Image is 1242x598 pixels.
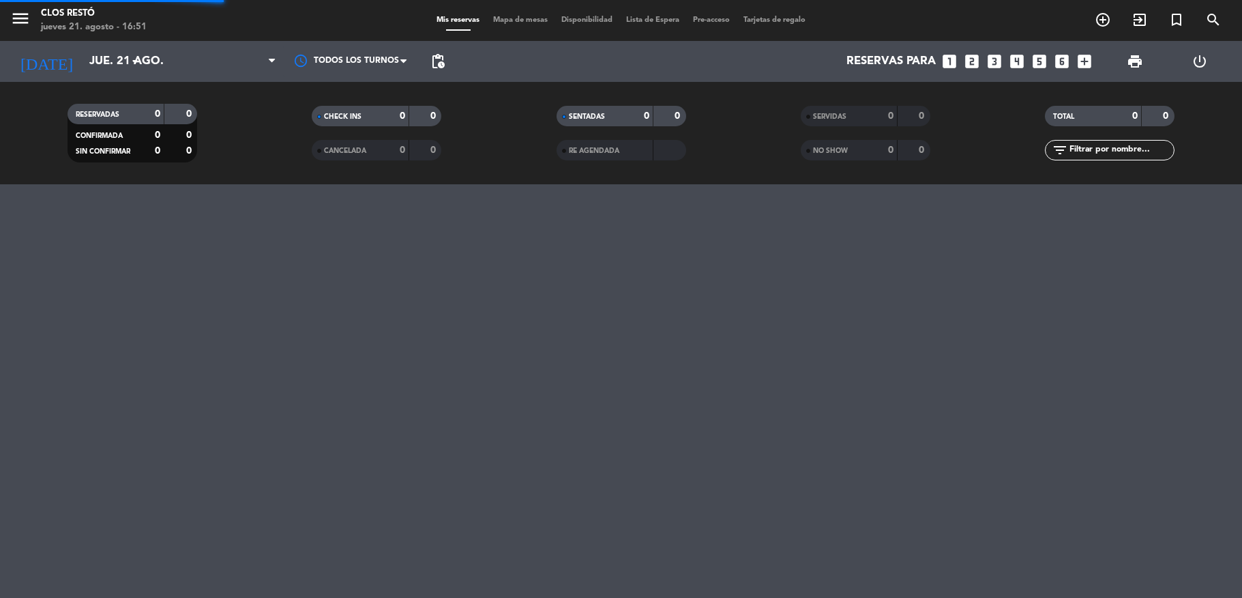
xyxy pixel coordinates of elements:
[1205,12,1222,28] i: search
[813,147,848,154] span: NO SHOW
[1132,111,1138,121] strong: 0
[486,16,555,24] span: Mapa de mesas
[644,111,649,121] strong: 0
[155,109,160,119] strong: 0
[888,111,893,121] strong: 0
[430,111,439,121] strong: 0
[1167,41,1232,82] div: LOG OUT
[963,53,981,70] i: looks_two
[186,109,194,119] strong: 0
[10,8,31,29] i: menu
[813,113,846,120] span: SERVIDAS
[324,147,366,154] span: CANCELADA
[76,111,119,118] span: RESERVADAS
[127,53,143,70] i: arrow_drop_down
[10,46,83,76] i: [DATE]
[76,132,123,139] span: CONFIRMADA
[186,146,194,156] strong: 0
[10,8,31,33] button: menu
[941,53,958,70] i: looks_one
[686,16,737,24] span: Pre-acceso
[41,20,147,34] div: jueves 21. agosto - 16:51
[1053,113,1074,120] span: TOTAL
[186,130,194,140] strong: 0
[619,16,686,24] span: Lista de Espera
[155,130,160,140] strong: 0
[1168,12,1185,28] i: turned_in_not
[919,145,927,155] strong: 0
[1008,53,1026,70] i: looks_4
[1132,12,1148,28] i: exit_to_app
[1068,143,1174,158] input: Filtrar por nombre...
[569,113,605,120] span: SENTADAS
[400,111,405,121] strong: 0
[400,145,405,155] strong: 0
[846,55,936,68] span: Reservas para
[569,147,619,154] span: RE AGENDADA
[1052,142,1068,158] i: filter_list
[1127,53,1143,70] span: print
[986,53,1003,70] i: looks_3
[155,146,160,156] strong: 0
[430,16,486,24] span: Mis reservas
[430,145,439,155] strong: 0
[1163,111,1171,121] strong: 0
[555,16,619,24] span: Disponibilidad
[737,16,812,24] span: Tarjetas de regalo
[1031,53,1048,70] i: looks_5
[324,113,361,120] span: CHECK INS
[1192,53,1208,70] i: power_settings_new
[76,148,130,155] span: SIN CONFIRMAR
[430,53,446,70] span: pending_actions
[675,111,683,121] strong: 0
[1076,53,1093,70] i: add_box
[888,145,893,155] strong: 0
[1053,53,1071,70] i: looks_6
[919,111,927,121] strong: 0
[1095,12,1111,28] i: add_circle_outline
[41,7,147,20] div: Clos Restó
